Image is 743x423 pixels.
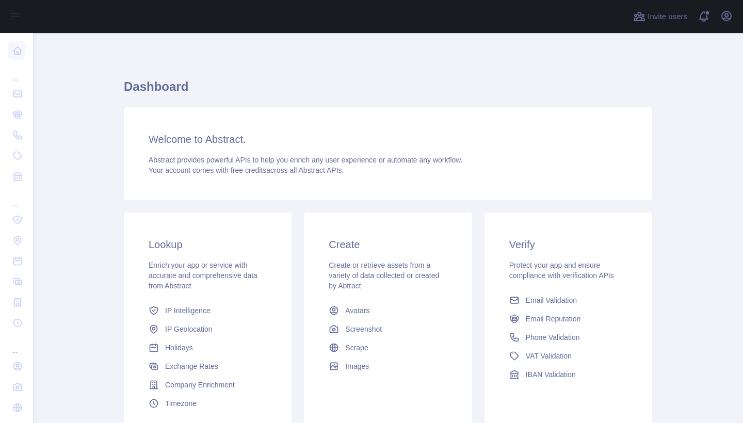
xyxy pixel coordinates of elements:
[505,347,632,365] a: VAT Validation
[8,334,25,355] div: ...
[526,295,577,305] span: Email Validation
[144,320,271,338] a: IP Geolocation
[526,332,580,343] span: Phone Validation
[509,237,627,252] h3: Verify
[149,166,344,174] span: Your account comes with across all Abstract APIs.
[526,351,572,361] span: VAT Validation
[231,166,266,174] span: free credits
[144,357,271,376] a: Exchange Rates
[149,132,627,147] h3: Welcome to Abstract.
[345,305,369,316] span: Avatars
[8,188,25,208] div: ...
[149,237,267,252] h3: Lookup
[509,261,614,280] span: Protect your app and ensure compliance with verification APIs
[526,314,581,324] span: Email Reputation
[505,328,632,347] a: Phone Validation
[165,343,193,353] span: Holidays
[149,156,463,164] span: Abstract provides powerful APIs to help you enrich any user experience or automate any workflow.
[345,361,369,371] span: Images
[329,237,447,252] h3: Create
[144,301,271,320] a: IP Intelligence
[505,291,632,310] a: Email Validation
[345,343,368,353] span: Scrape
[165,361,218,371] span: Exchange Rates
[124,78,652,103] h1: Dashboard
[165,380,235,390] span: Company Enrichment
[144,376,271,394] a: Company Enrichment
[325,301,451,320] a: Avatars
[8,62,25,83] div: ...
[325,338,451,357] a: Scrape
[631,8,689,25] button: Invite users
[144,338,271,357] a: Holidays
[165,398,197,409] span: Timezone
[149,261,257,290] span: Enrich your app or service with accurate and comprehensive data from Abstract
[329,261,439,290] span: Create or retrieve assets from a variety of data collected or created by Abtract
[505,365,632,384] a: IBAN Validation
[165,305,211,316] span: IP Intelligence
[505,310,632,328] a: Email Reputation
[165,324,213,334] span: IP Geolocation
[648,11,687,23] span: Invite users
[144,394,271,413] a: Timezone
[325,320,451,338] a: Screenshot
[325,357,451,376] a: Images
[526,369,576,380] span: IBAN Validation
[345,324,382,334] span: Screenshot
